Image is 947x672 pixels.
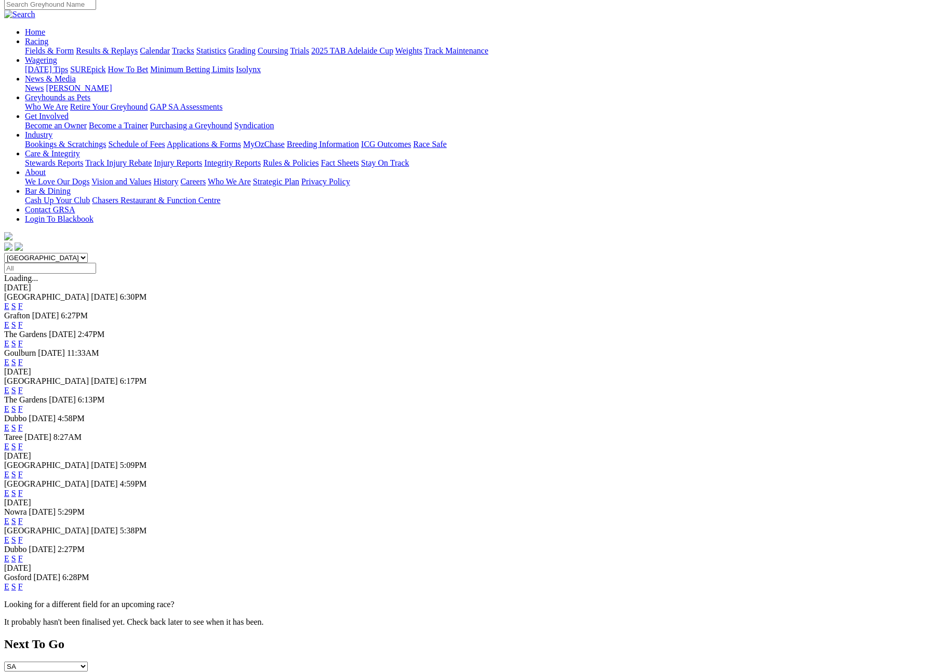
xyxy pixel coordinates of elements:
[196,46,226,55] a: Statistics
[4,479,89,488] span: [GEOGRAPHIC_DATA]
[25,130,52,139] a: Industry
[33,573,60,582] span: [DATE]
[58,414,85,423] span: 4:58PM
[108,65,149,74] a: How To Bet
[89,121,148,130] a: Become a Trainer
[18,517,23,526] a: F
[4,563,943,573] div: [DATE]
[180,177,206,186] a: Careers
[120,526,147,535] span: 5:38PM
[25,158,943,168] div: Care & Integrity
[4,243,12,251] img: facebook.svg
[204,158,261,167] a: Integrity Reports
[25,205,75,214] a: Contact GRSA
[29,545,56,554] span: [DATE]
[25,46,74,55] a: Fields & Form
[49,330,76,339] span: [DATE]
[25,65,68,74] a: [DATE] Tips
[25,140,106,149] a: Bookings & Scratchings
[62,573,89,582] span: 6:28PM
[18,302,23,311] a: F
[4,283,943,292] div: [DATE]
[58,545,85,554] span: 2:27PM
[29,507,56,516] span: [DATE]
[38,348,65,357] span: [DATE]
[91,479,118,488] span: [DATE]
[85,158,152,167] a: Track Injury Rebate
[11,405,16,413] a: S
[11,386,16,395] a: S
[4,367,943,377] div: [DATE]
[167,140,241,149] a: Applications & Forms
[25,214,94,223] a: Login To Blackbook
[18,339,23,348] a: F
[4,535,9,544] a: E
[229,46,256,55] a: Grading
[76,46,138,55] a: Results & Replays
[92,196,220,205] a: Chasers Restaurant & Function Centre
[301,177,350,186] a: Privacy Policy
[11,358,16,367] a: S
[120,377,147,385] span: 6:17PM
[4,348,36,357] span: Goulburn
[91,377,118,385] span: [DATE]
[4,451,943,461] div: [DATE]
[29,414,56,423] span: [DATE]
[287,140,359,149] a: Breeding Information
[236,65,261,74] a: Isolynx
[25,74,76,83] a: News & Media
[4,526,89,535] span: [GEOGRAPHIC_DATA]
[70,102,148,111] a: Retire Your Greyhound
[4,637,943,651] h2: Next To Go
[25,102,68,111] a: Who We Are
[258,46,288,55] a: Coursing
[4,498,943,507] div: [DATE]
[11,320,16,329] a: S
[4,274,38,283] span: Loading...
[172,46,194,55] a: Tracks
[4,263,96,274] input: Select date
[25,121,943,130] div: Get Involved
[4,442,9,451] a: E
[11,442,16,451] a: S
[91,526,118,535] span: [DATE]
[11,470,16,479] a: S
[78,395,105,404] span: 6:13PM
[25,93,90,102] a: Greyhounds as Pets
[120,292,147,301] span: 6:30PM
[4,600,943,609] p: Looking for a different field for an upcoming race?
[154,158,202,167] a: Injury Reports
[18,423,23,432] a: F
[4,358,9,367] a: E
[4,386,9,395] a: E
[150,65,234,74] a: Minimum Betting Limits
[4,582,9,591] a: E
[18,470,23,479] a: F
[11,582,16,591] a: S
[25,186,71,195] a: Bar & Dining
[25,56,57,64] a: Wagering
[24,433,51,441] span: [DATE]
[91,461,118,469] span: [DATE]
[11,302,16,311] a: S
[91,177,151,186] a: Vision and Values
[4,617,264,626] partial: It probably hasn't been finalised yet. Check back later to see when it has been.
[4,461,89,469] span: [GEOGRAPHIC_DATA]
[361,140,411,149] a: ICG Outcomes
[18,358,23,367] a: F
[140,46,170,55] a: Calendar
[424,46,488,55] a: Track Maintenance
[4,320,9,329] a: E
[18,386,23,395] a: F
[32,311,59,320] span: [DATE]
[4,10,35,19] img: Search
[108,140,165,149] a: Schedule of Fees
[25,168,46,177] a: About
[4,423,9,432] a: E
[91,292,118,301] span: [DATE]
[4,302,9,311] a: E
[4,470,9,479] a: E
[120,461,147,469] span: 5:09PM
[11,535,16,544] a: S
[120,479,147,488] span: 4:59PM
